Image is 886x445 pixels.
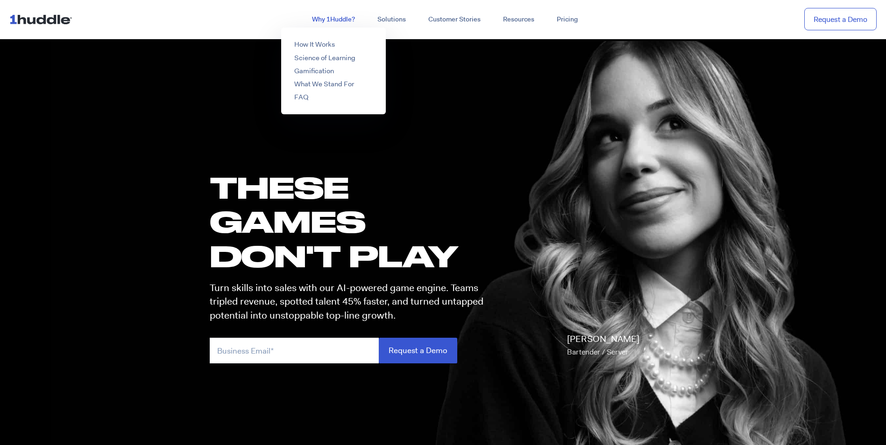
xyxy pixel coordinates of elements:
[804,8,877,31] a: Request a Demo
[379,338,457,363] input: Request a Demo
[567,333,639,359] p: [PERSON_NAME]
[210,170,492,273] h1: these GAMES DON'T PLAY
[492,11,546,28] a: Resources
[567,347,628,357] span: Bartender / Server
[366,11,417,28] a: Solutions
[210,281,492,322] p: Turn skills into sales with our AI-powered game engine. Teams tripled revenue, spotted talent 45%...
[546,11,589,28] a: Pricing
[294,53,355,63] a: Science of Learning
[301,11,366,28] a: Why 1Huddle?
[294,79,354,89] a: What We Stand For
[210,338,379,363] input: Business Email*
[294,66,334,76] a: Gamification
[294,92,308,102] a: FAQ
[9,10,76,28] img: ...
[294,40,335,49] a: How It Works
[417,11,492,28] a: Customer Stories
